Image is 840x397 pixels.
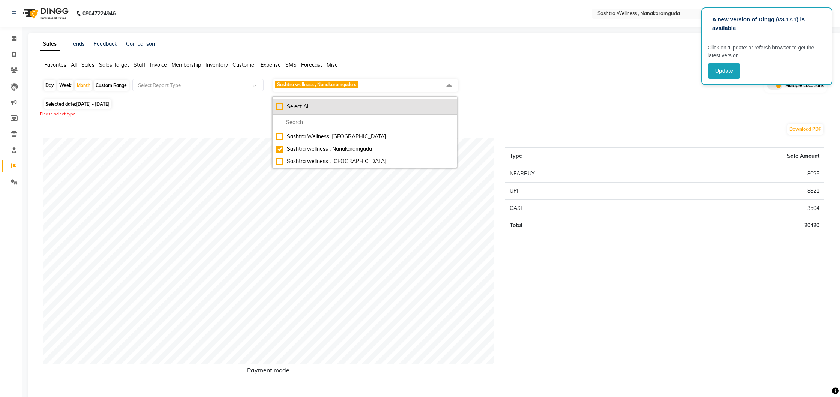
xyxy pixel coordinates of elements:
[43,367,494,377] h6: Payment mode
[43,80,56,91] div: Day
[133,61,145,68] span: Staff
[505,183,649,200] td: UPI
[40,37,60,51] a: Sales
[708,63,740,79] button: Update
[150,61,167,68] span: Invoice
[76,101,109,107] span: [DATE] - [DATE]
[43,99,111,109] span: Selected date:
[82,3,115,24] b: 08047224946
[94,40,117,47] a: Feedback
[277,82,353,87] span: Sashtra wellness , Nanakaramguda
[276,118,453,126] input: multiselect-search
[505,200,649,217] td: CASH
[353,82,356,87] a: x
[261,61,281,68] span: Expense
[99,61,129,68] span: Sales Target
[171,61,201,68] span: Membership
[649,148,824,165] th: Sale Amount
[57,80,73,91] div: Week
[649,165,824,183] td: 8095
[40,111,830,117] div: Please select type
[276,103,453,111] div: Select All
[44,61,66,68] span: Favorites
[19,3,70,24] img: logo
[505,217,649,234] td: Total
[94,80,129,91] div: Custom Range
[505,165,649,183] td: NEARBUY
[785,82,824,90] span: Multiple Locations
[81,61,94,68] span: Sales
[712,15,822,32] p: A new version of Dingg (v3.17.1) is available
[649,200,824,217] td: 3504
[232,61,256,68] span: Customer
[505,148,649,165] th: Type
[649,217,824,234] td: 20420
[69,40,85,47] a: Trends
[327,61,337,68] span: Misc
[285,61,297,68] span: SMS
[75,80,92,91] div: Month
[71,61,77,68] span: All
[649,183,824,200] td: 8821
[126,40,155,47] a: Comparison
[787,124,823,135] button: Download PDF
[708,44,826,60] p: Click on ‘Update’ or refersh browser to get the latest version.
[301,61,322,68] span: Forecast
[276,133,453,141] div: Sashtra Wellness, [GEOGRAPHIC_DATA]
[276,157,453,165] div: Sashtra wellness , [GEOGRAPHIC_DATA]
[205,61,228,68] span: Inventory
[276,145,453,153] div: Sashtra wellness , Nanakaramguda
